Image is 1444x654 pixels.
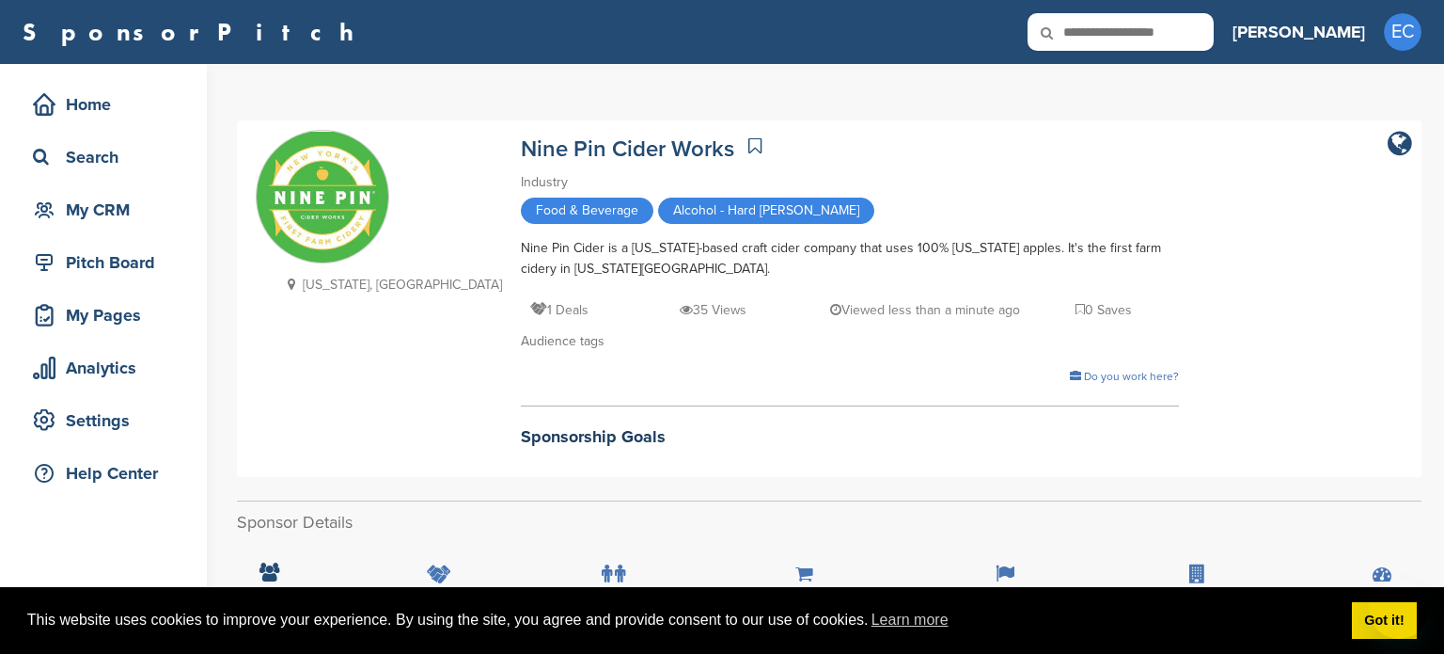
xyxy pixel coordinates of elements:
a: Analytics [19,346,188,390]
span: This website uses cookies to improve your experience. By using the site, you agree and provide co... [27,606,1337,634]
h3: [PERSON_NAME] [1232,19,1365,45]
a: Nine Pin Cider Works [521,136,734,163]
span: EC [1384,13,1421,51]
p: 0 Saves [1075,298,1132,322]
span: Food & Beverage [521,198,653,224]
a: learn more about cookies [869,606,951,634]
div: Home [28,88,188,121]
a: SponsorPitch [23,20,366,44]
h2: Sponsorship Goals [521,424,1179,450]
div: Nine Pin Cider is a [US_STATE]-based craft cider company that uses 100% [US_STATE] apples. It's t... [521,238,1179,279]
p: [US_STATE], [GEOGRAPHIC_DATA] [279,273,502,296]
a: Do you work here? [1070,370,1179,383]
a: [PERSON_NAME] [1232,11,1365,53]
p: Viewed less than a minute ago [830,298,1020,322]
a: My CRM [19,188,188,231]
h2: Sponsor Details [237,510,1421,535]
a: Home [19,83,188,126]
span: Alcohol - Hard [PERSON_NAME] [658,198,874,224]
a: Settings [19,399,188,442]
a: Search [19,136,188,179]
a: dismiss cookie message [1352,602,1417,640]
a: Help Center [19,452,188,495]
span: Do you work here? [1084,370,1179,383]
div: My CRM [28,193,188,227]
div: Help Center [28,456,188,490]
div: Audience tags [521,331,1179,352]
p: 35 Views [680,298,746,322]
iframe: Button to launch messaging window [1369,579,1429,639]
div: Industry [521,172,1179,193]
div: My Pages [28,298,188,332]
div: Analytics [28,351,188,385]
p: 1 Deals [530,298,589,322]
div: Search [28,140,188,174]
a: company link [1388,130,1412,158]
div: Settings [28,404,188,438]
img: Sponsorpitch & Nine Pin Cider Works [257,132,388,263]
a: Pitch Board [19,241,188,284]
a: My Pages [19,294,188,337]
div: Pitch Board [28,246,188,279]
